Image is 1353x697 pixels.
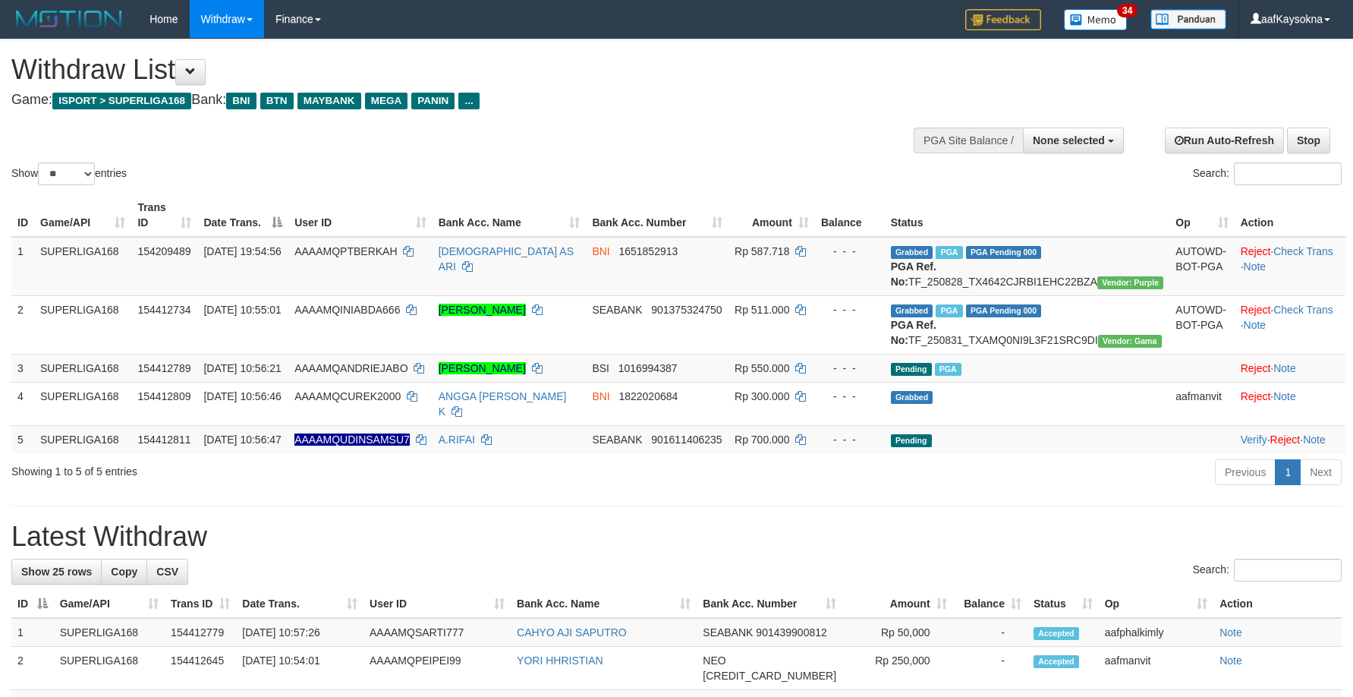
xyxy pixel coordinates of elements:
span: 154209489 [137,245,190,257]
a: Reject [1241,362,1271,374]
th: Bank Acc. Number: activate to sort column ascending [586,194,728,237]
span: 154412811 [137,434,190,446]
span: ... [458,93,479,109]
label: Show entries [11,162,127,185]
td: · · [1235,295,1345,354]
span: Copy 1651852913 to clipboard [618,245,678,257]
img: panduan.png [1150,9,1226,30]
span: BTN [260,93,294,109]
td: Rp 50,000 [842,618,952,647]
span: PGA Pending [966,246,1042,259]
a: Check Trans [1273,304,1333,316]
span: None selected [1033,134,1105,147]
a: Reject [1241,304,1271,316]
img: MOTION_logo.png [11,8,127,30]
td: · · [1235,237,1345,296]
td: aafmanvit [1169,382,1234,425]
th: Bank Acc. Name: activate to sort column ascending [511,590,697,618]
h4: Game: Bank: [11,93,887,108]
td: 154412645 [165,647,236,690]
th: Balance: activate to sort column ascending [953,590,1027,618]
span: Rp 700.000 [735,434,789,446]
a: ANGGA [PERSON_NAME] K [439,390,567,418]
div: Showing 1 to 5 of 5 entries [11,458,552,479]
span: [DATE] 19:54:56 [203,245,281,257]
span: [DATE] 10:56:46 [203,390,281,402]
input: Search: [1234,559,1342,582]
td: · [1235,382,1345,425]
a: Note [1273,362,1296,374]
span: Copy [111,566,137,578]
span: 154412809 [137,390,190,402]
a: YORI HHRISTIAN [517,654,603,667]
a: Copy [101,559,147,585]
th: Bank Acc. Number: activate to sort column ascending [697,590,842,618]
th: Trans ID: activate to sort column ascending [165,590,236,618]
td: - [953,618,1027,647]
td: 1 [11,237,34,296]
span: [DATE] 10:56:21 [203,362,281,374]
a: 1 [1275,459,1301,485]
td: AAAAMQSARTI777 [363,618,511,647]
a: Previous [1215,459,1276,485]
span: MAYBANK [297,93,361,109]
span: [DATE] 10:56:47 [203,434,281,446]
button: None selected [1023,128,1124,153]
span: Accepted [1034,627,1079,640]
a: Note [1303,434,1326,446]
span: Marked by aafchhiseyha [936,246,962,259]
td: aafmanvit [1099,647,1213,690]
span: Rp 300.000 [735,390,789,402]
div: - - - [821,432,879,447]
span: PGA Pending [966,304,1042,317]
td: - [953,647,1027,690]
span: Grabbed [891,304,933,317]
td: TF_250831_TXAMQ0NI9L3F21SRC9DI [885,295,1170,354]
td: · · [1235,425,1345,453]
span: Show 25 rows [21,566,92,578]
th: Op: activate to sort column ascending [1099,590,1213,618]
span: BNI [226,93,256,109]
td: Rp 250,000 [842,647,952,690]
th: Date Trans.: activate to sort column descending [197,194,288,237]
th: Action [1235,194,1345,237]
span: AAAAMQANDRIEJABO [294,362,407,374]
img: Feedback.jpg [965,9,1041,30]
select: Showentries [38,162,95,185]
span: CSV [156,566,178,578]
label: Search: [1193,162,1342,185]
span: BSI [592,362,609,374]
a: [PERSON_NAME] [439,304,526,316]
b: PGA Ref. No: [891,319,936,346]
th: Game/API: activate to sort column ascending [54,590,165,618]
td: SUPERLIGA168 [34,237,131,296]
td: SUPERLIGA168 [54,618,165,647]
a: Verify [1241,434,1267,446]
span: Copy 901375324750 to clipboard [651,304,722,316]
span: Marked by aafsoumeymey [935,363,961,376]
span: SEABANK [592,434,642,446]
th: Action [1213,590,1342,618]
a: Check Trans [1273,245,1333,257]
th: User ID: activate to sort column ascending [363,590,511,618]
div: - - - [821,389,879,404]
img: Button%20Memo.svg [1064,9,1128,30]
span: Vendor URL: https://trx4.1velocity.biz [1097,276,1163,289]
span: Pending [891,434,932,447]
span: Grabbed [891,391,933,404]
span: Rp 511.000 [735,304,789,316]
span: Copy 1016994387 to clipboard [618,362,678,374]
td: AAAAMQPEIPEI99 [363,647,511,690]
th: Balance [815,194,885,237]
a: [PERSON_NAME] [439,362,526,374]
th: Trans ID: activate to sort column ascending [131,194,197,237]
td: SUPERLIGA168 [54,647,165,690]
td: AUTOWD-BOT-PGA [1169,295,1234,354]
th: Bank Acc. Name: activate to sort column ascending [433,194,587,237]
td: 4 [11,382,34,425]
span: SEABANK [592,304,642,316]
div: - - - [821,361,879,376]
a: Reject [1241,390,1271,402]
b: PGA Ref. No: [891,260,936,288]
td: SUPERLIGA168 [34,425,131,453]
